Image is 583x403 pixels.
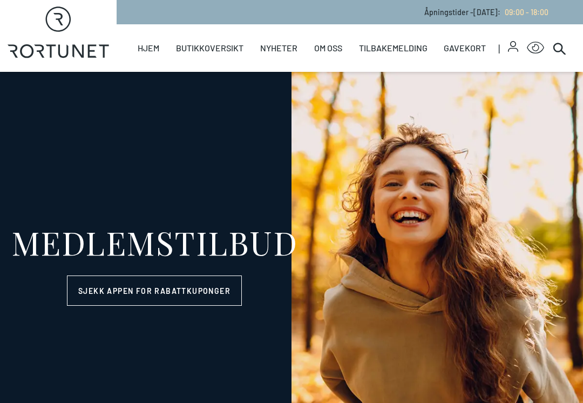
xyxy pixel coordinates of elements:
[138,24,159,72] a: Hjem
[498,24,508,72] span: |
[444,24,486,72] a: Gavekort
[260,24,297,72] a: Nyheter
[500,8,548,17] a: 09:00 - 18:00
[11,226,298,258] div: MEDLEMSTILBUD
[424,6,548,18] p: Åpningstider - [DATE] :
[314,24,342,72] a: Om oss
[527,39,544,57] button: Open Accessibility Menu
[359,24,428,72] a: Tilbakemelding
[176,24,243,72] a: Butikkoversikt
[67,276,242,306] a: Sjekk appen for rabattkuponger
[505,8,548,17] span: 09:00 - 18:00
